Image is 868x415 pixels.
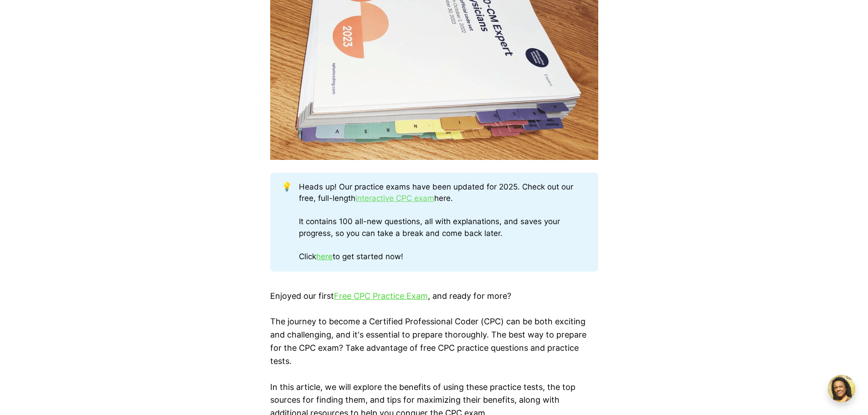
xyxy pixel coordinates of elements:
[355,194,434,203] a: interactive CPC exam
[270,290,598,303] p: Enjoyed our first , and ready for more?
[270,315,598,368] p: The journey to become a Certified Professional Coder (CPC) can be both exciting and challenging, ...
[282,181,299,263] div: 💡
[316,252,333,261] a: here
[299,181,586,263] div: Heads up! Our practice exams have been updated for 2025. Check out our free, full-length here. It...
[334,291,428,301] a: Free CPC Practice Exam
[820,370,868,415] iframe: portal-trigger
